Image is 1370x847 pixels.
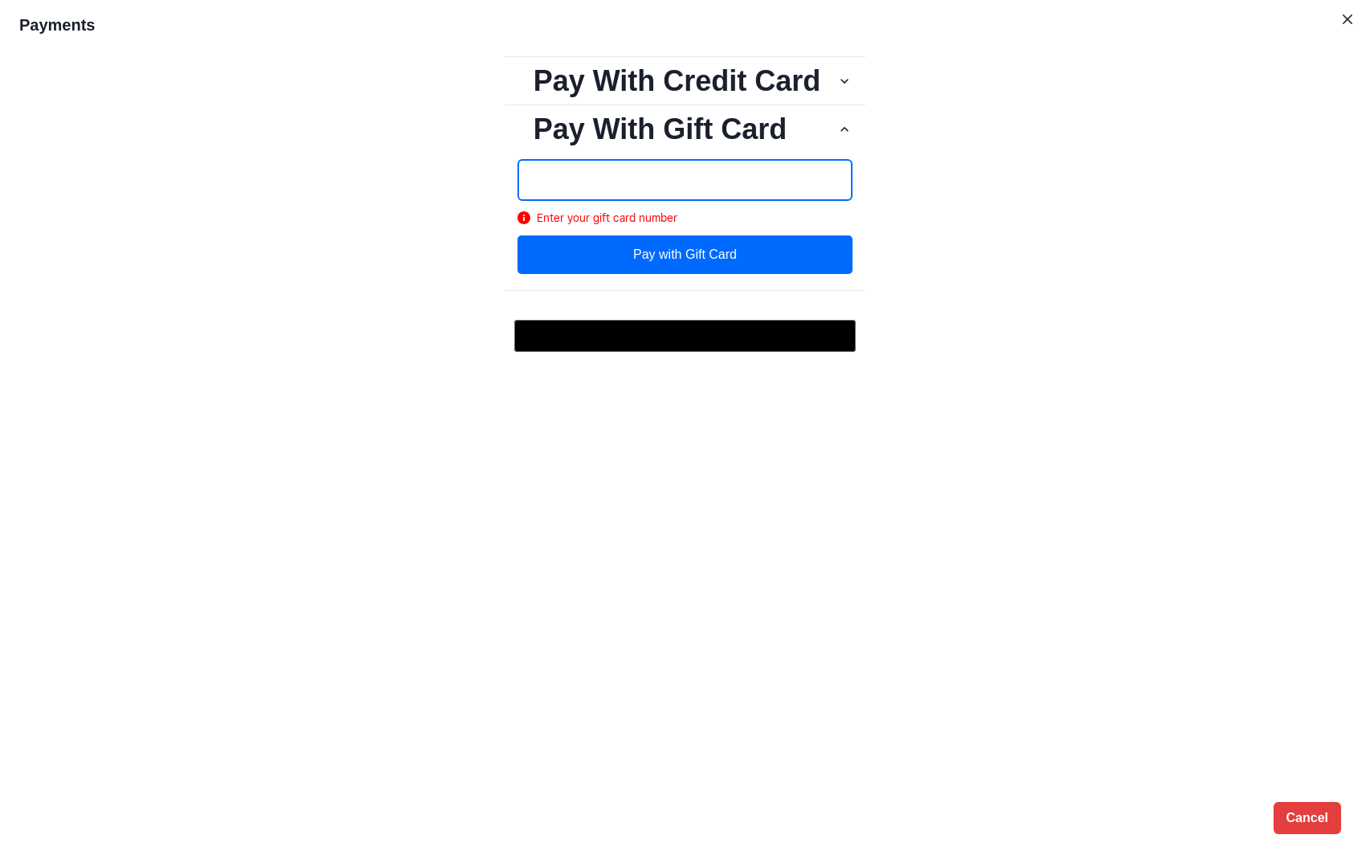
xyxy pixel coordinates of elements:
div: Pay With Gift Card [505,153,866,290]
iframe: Secure Gift Card Form [518,160,853,200]
h2: Pay With Credit Card [517,63,837,98]
span: Enter your gift card number [517,210,853,227]
button: Pay With Gift Card [505,105,866,153]
button: Pay With Credit Card [505,57,866,104]
button: Pay with Gift Card [517,235,853,274]
button: Buy with GPay [514,320,857,352]
button: Cancel [1274,802,1341,834]
div: Payment form [505,56,866,367]
button: Close [1335,6,1360,32]
h2: Pay With Gift Card [517,112,837,146]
